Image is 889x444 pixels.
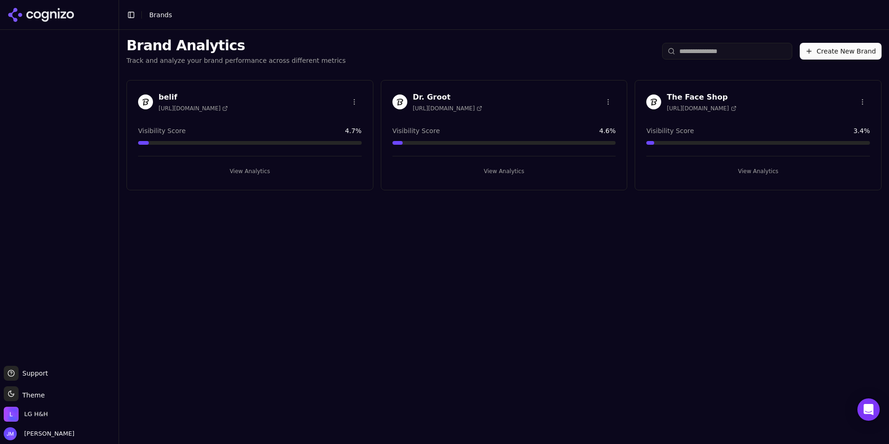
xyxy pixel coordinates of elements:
button: Create New Brand [800,43,882,60]
span: Visibility Score [646,126,694,135]
img: The Face Shop [646,94,661,109]
button: View Analytics [646,164,870,179]
p: Track and analyze your brand performance across different metrics [126,56,346,65]
button: View Analytics [138,164,362,179]
span: Theme [19,391,45,399]
img: Jamie Mori [4,427,17,440]
img: belif [138,94,153,109]
span: [URL][DOMAIN_NAME] [159,105,228,112]
div: Open Intercom Messenger [857,398,880,421]
span: Visibility Score [138,126,186,135]
span: Visibility Score [392,126,440,135]
span: 4.7 % [345,126,362,135]
h3: The Face Shop [667,92,736,103]
h3: belif [159,92,228,103]
span: [URL][DOMAIN_NAME] [413,105,482,112]
img: Dr. Groot [392,94,407,109]
span: Support [19,369,48,378]
span: LG H&H [24,410,48,418]
span: [PERSON_NAME] [20,430,74,438]
button: View Analytics [392,164,616,179]
img: LG H&H [4,407,19,422]
span: 4.6 % [599,126,616,135]
span: [URL][DOMAIN_NAME] [667,105,736,112]
h3: Dr. Groot [413,92,482,103]
span: Brands [149,11,172,19]
h1: Brand Analytics [126,37,346,54]
nav: breadcrumb [149,10,172,20]
span: 3.4 % [853,126,870,135]
button: Open organization switcher [4,407,48,422]
button: Open user button [4,427,74,440]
